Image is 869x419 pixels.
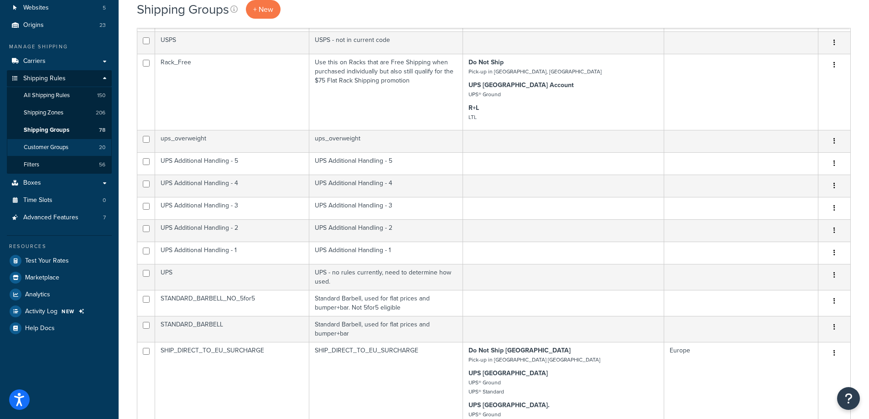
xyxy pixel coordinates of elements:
li: Activity Log [7,303,112,320]
td: Use this on Racks that are Free Shipping when purchased individually but also still qualify for t... [309,54,463,130]
span: Websites [23,4,49,12]
small: Pick-up in [GEOGRAPHIC_DATA], [GEOGRAPHIC_DATA] [468,67,602,76]
a: Analytics [7,286,112,303]
span: All Shipping Rules [24,92,70,99]
span: Analytics [25,291,50,299]
span: Activity Log [25,308,57,316]
li: Shipping Groups [7,122,112,139]
span: 20 [99,144,105,151]
li: Origins [7,17,112,34]
li: Customer Groups [7,139,112,156]
td: UPS [155,264,309,290]
a: Origins 23 [7,17,112,34]
span: Shipping Zones [24,109,63,117]
div: Resources [7,243,112,250]
td: UPS Additional Handling - 2 [309,219,463,242]
td: UPS Additional Handling - 3 [309,197,463,219]
td: ups_overweight [155,130,309,152]
a: Shipping Groups 78 [7,122,112,139]
span: 0 [103,197,106,204]
span: 78 [99,126,105,134]
div: Manage Shipping [7,43,112,51]
a: Activity Log NEW [7,303,112,320]
a: Customer Groups 20 [7,139,112,156]
li: Filters [7,156,112,173]
span: Filters [24,161,39,169]
strong: UPS [GEOGRAPHIC_DATA] [468,368,548,378]
td: UPS Additional Handling - 4 [309,175,463,197]
span: Customer Groups [24,144,68,151]
span: 206 [96,109,105,117]
span: Time Slots [23,197,52,204]
li: Time Slots [7,192,112,209]
a: Shipping Zones 206 [7,104,112,121]
td: UPS Additional Handling - 5 [309,152,463,175]
small: UPS® Ground UPS® Standard [468,378,504,396]
strong: UPS [GEOGRAPHIC_DATA] Account [468,80,574,90]
small: LTL [468,113,477,121]
small: UPS® Ground [468,90,501,98]
span: Test Your Rates [25,257,69,265]
span: + New [253,4,273,15]
span: 150 [97,92,105,99]
a: Advanced Features 7 [7,209,112,226]
span: Boxes [23,179,41,187]
span: Shipping Rules [23,75,66,83]
li: All Shipping Rules [7,87,112,104]
span: Advanced Features [23,214,78,222]
strong: UPS [GEOGRAPHIC_DATA]. [468,400,550,410]
td: Standard Barbell, used for flat prices and bumper+bar [309,316,463,342]
h1: Shipping Groups [137,0,229,18]
li: Shipping Rules [7,70,112,174]
strong: R+L [468,103,479,113]
span: 7 [103,214,106,222]
span: Carriers [23,57,46,65]
small: Pick-up in [GEOGRAPHIC_DATA] [GEOGRAPHIC_DATA] [468,356,600,364]
a: Shipping Rules [7,70,112,87]
td: UPS Additional Handling - 2 [155,219,309,242]
span: Shipping Groups [24,126,69,134]
a: All Shipping Rules 150 [7,87,112,104]
strong: Do Not Ship [468,57,504,67]
a: Boxes [7,175,112,191]
li: Advanced Features [7,209,112,226]
li: Shipping Zones [7,104,112,121]
td: UPS Additional Handling - 5 [155,152,309,175]
td: Rack_Free [155,54,309,130]
a: Time Slots 0 [7,192,112,209]
td: Standard Barbell, used for flat prices and bumper+bar. Not 5for5 eligible [309,290,463,316]
td: USPS - not in current code [309,31,463,54]
td: ups_overweight [309,130,463,152]
td: UPS Additional Handling - 3 [155,197,309,219]
a: Test Your Rates [7,253,112,269]
span: 5 [103,4,106,12]
a: Filters 56 [7,156,112,173]
button: Open Resource Center [837,387,860,410]
a: Marketplace [7,269,112,286]
span: 23 [99,21,106,29]
td: USPS [155,31,309,54]
td: UPS Additional Handling - 1 [309,242,463,264]
td: UPS Additional Handling - 4 [155,175,309,197]
a: Help Docs [7,320,112,336]
td: UPS - no rules currently, need to determine how used. [309,264,463,290]
span: Marketplace [25,274,59,282]
span: Help Docs [25,325,55,332]
span: NEW [62,308,75,315]
strong: Do Not Ship [GEOGRAPHIC_DATA] [468,346,571,355]
td: UPS Additional Handling - 1 [155,242,309,264]
a: Carriers [7,53,112,70]
td: STANDARD_BARBELL_NO_5for5 [155,290,309,316]
span: Origins [23,21,44,29]
span: 56 [99,161,105,169]
td: STANDARD_BARBELL [155,316,309,342]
